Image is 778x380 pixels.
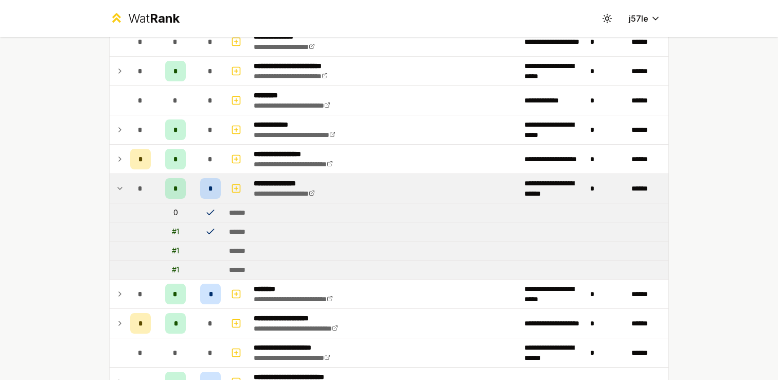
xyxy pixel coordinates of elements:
div: Wat [128,10,180,27]
div: # 1 [172,227,179,237]
span: Rank [150,11,180,26]
div: # 1 [172,246,179,256]
div: # 1 [172,265,179,275]
button: j57le [621,9,669,28]
td: 0 [155,203,196,222]
a: WatRank [109,10,180,27]
span: j57le [629,12,648,25]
